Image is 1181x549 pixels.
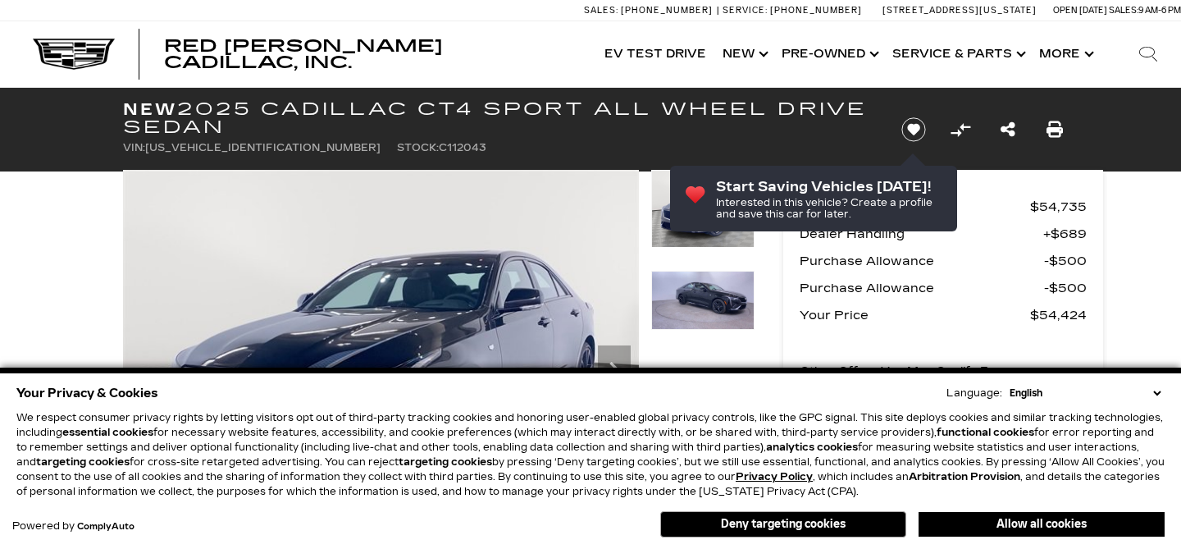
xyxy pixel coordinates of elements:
[1053,5,1107,16] span: Open [DATE]
[770,5,862,16] span: [PHONE_NUMBER]
[12,521,135,532] div: Powered by
[736,471,813,483] a: Privacy Policy
[800,222,1087,245] a: Dealer Handling $689
[1043,222,1087,245] span: $689
[33,39,115,70] img: Cadillac Dark Logo with Cadillac White Text
[77,522,135,532] a: ComplyAuto
[145,142,381,153] span: [US_VEHICLE_IDENTIFICATION_NUMBER]
[123,99,177,119] strong: New
[1044,249,1087,272] span: $500
[800,360,1001,383] p: Other Offers You May Qualify For
[937,427,1034,438] strong: functional cookies
[1030,195,1087,218] span: $54,735
[800,195,1030,218] span: MSRP
[714,21,773,87] a: New
[584,6,717,15] a: Sales: [PHONE_NUMBER]
[800,304,1087,327] a: Your Price $54,424
[36,456,130,468] strong: targeting cookies
[766,441,858,453] strong: analytics cookies
[399,456,492,468] strong: targeting cookies
[16,382,158,405] span: Your Privacy & Cookies
[800,304,1030,327] span: Your Price
[1005,386,1165,400] select: Language Select
[800,249,1044,272] span: Purchase Allowance
[1109,5,1138,16] span: Sales:
[773,21,884,87] a: Pre-Owned
[598,345,631,395] div: Next
[164,38,580,71] a: Red [PERSON_NAME] Cadillac, Inc.
[123,100,873,136] h1: 2025 Cadillac CT4 Sport All Wheel Drive Sedan
[596,21,714,87] a: EV Test Drive
[882,5,1037,16] a: [STREET_ADDRESS][US_STATE]
[397,142,439,153] span: Stock:
[123,142,145,153] span: VIN:
[1001,118,1015,141] a: Share this New 2025 Cadillac CT4 Sport All Wheel Drive Sedan
[800,249,1087,272] a: Purchase Allowance $500
[651,170,755,248] img: New 2025 Black Raven Cadillac Sport image 1
[884,21,1031,87] a: Service & Parts
[909,471,1020,483] strong: Arbitration Provision
[164,36,443,72] span: Red [PERSON_NAME] Cadillac, Inc.
[717,6,866,15] a: Service: [PHONE_NUMBER]
[800,277,1044,300] span: Purchase Allowance
[723,5,768,16] span: Service:
[1030,304,1087,327] span: $54,424
[584,5,618,16] span: Sales:
[946,388,1002,398] div: Language:
[621,5,713,16] span: [PHONE_NUMBER]
[1138,5,1181,16] span: 9 AM-6 PM
[800,222,1043,245] span: Dealer Handling
[1031,21,1099,87] button: More
[660,511,906,538] button: Deny targeting cookies
[439,142,486,153] span: C112043
[800,195,1087,218] a: MSRP $54,735
[651,271,755,330] img: New 2025 Black Raven Cadillac Sport image 2
[62,427,153,438] strong: essential cookies
[1044,277,1087,300] span: $500
[919,512,1165,537] button: Allow all cookies
[800,277,1087,300] a: Purchase Allowance $500
[16,410,1165,499] p: We respect consumer privacy rights by letting visitors opt out of third-party tracking cookies an...
[896,117,932,143] button: Save vehicle
[948,117,973,142] button: Compare vehicle
[1046,118,1063,141] a: Print this New 2025 Cadillac CT4 Sport All Wheel Drive Sedan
